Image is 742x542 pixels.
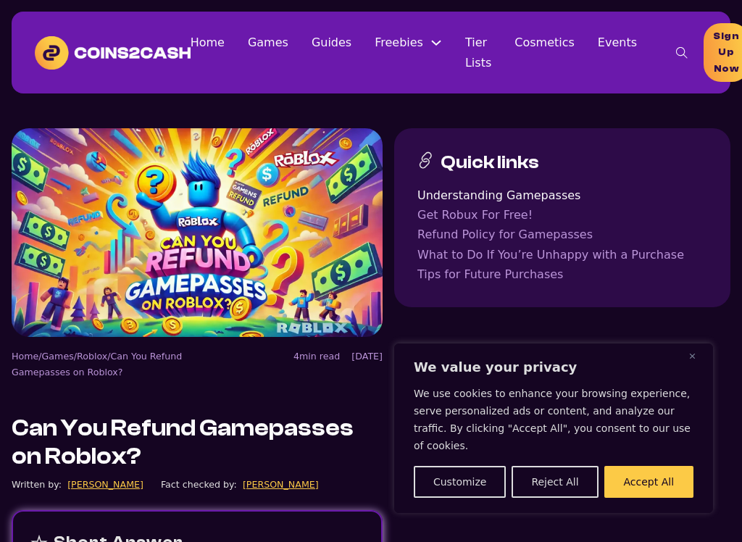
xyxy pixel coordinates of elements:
[414,466,506,498] button: Customize
[293,349,340,364] div: 4min read
[312,33,351,52] a: Guides
[191,33,225,52] a: Home
[12,477,62,492] div: Written by:
[441,151,539,174] h3: Quick links
[598,33,637,52] a: Events
[67,477,143,492] a: [PERSON_NAME]
[465,33,491,72] a: Tier Lists
[604,466,693,498] button: Accept All
[38,351,41,362] span: /
[248,33,288,52] a: Games
[417,264,707,284] a: Tips for Future Purchases
[12,349,191,380] nav: breadcrumbs
[74,351,77,362] span: /
[414,385,693,454] p: We use cookies to enhance your browsing experience, serve personalized ads or content, and analyz...
[107,351,110,362] span: /
[12,414,383,471] h1: Can You Refund Gamepasses on Roblox?
[161,477,237,492] div: Fact checked by:
[35,36,191,70] img: Coins2Cash Logo
[375,33,423,52] a: Freebies
[42,351,74,362] a: Games
[12,351,38,362] a: Home
[689,353,696,359] img: Close
[417,185,707,284] nav: Table of contents
[351,349,383,364] div: [DATE]
[430,37,442,49] button: Freebies Sub menu
[77,351,107,362] a: Roblox
[12,128,383,337] img: Refund gamepasses on Roblox
[394,343,713,513] div: We value your privacy
[12,351,182,377] span: Can You Refund Gamepasses on Roblox?
[417,185,707,205] a: Understanding Gamepasses
[417,245,707,264] a: What to Do If You’re Unhappy with a Purchase
[512,466,598,498] button: Reject All
[414,359,693,376] p: We value your privacy
[689,347,706,364] button: Close
[417,205,707,225] a: Get Robux For Free!
[660,38,704,67] button: toggle search
[417,225,707,244] a: Refund Policy for Gamepasses
[514,33,575,52] a: Cosmetics
[243,477,319,492] a: [PERSON_NAME]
